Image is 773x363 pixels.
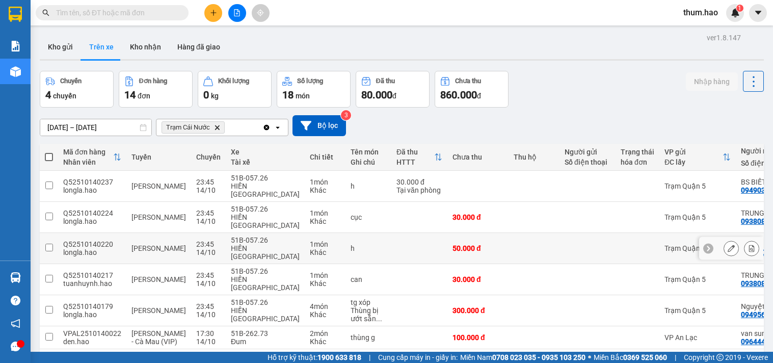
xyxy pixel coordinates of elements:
div: longla.hao [63,310,121,319]
div: Q52510140217 [63,271,121,279]
div: hóa đơn [621,158,654,166]
div: 17:30 [196,329,221,338]
span: ... [376,315,382,323]
div: den.hao [63,338,121,346]
span: đ [477,92,481,100]
div: 23:45 [196,302,221,310]
div: 300.000 đ [452,306,503,315]
div: Ghi chú [351,158,386,166]
div: 23:45 [196,178,221,186]
div: h [351,244,386,252]
div: 2 món [310,329,340,338]
span: [PERSON_NAME] - Cà Mau (VIP) [131,329,186,346]
span: đ [392,92,396,100]
span: [PERSON_NAME] [131,182,186,190]
div: cục [351,213,386,221]
div: Đơn hàng [139,77,167,85]
input: Select a date range. [40,119,151,136]
div: Đã thu [396,148,434,156]
div: Xe [231,148,300,156]
strong: 0369 525 060 [623,353,667,361]
div: longla.hao [63,217,121,225]
span: message [11,342,20,351]
div: Tài xế [231,158,300,166]
span: 80.000 [361,89,392,101]
img: icon-new-feature [731,8,740,17]
div: Đum [231,338,300,346]
div: 14/10 [196,217,221,225]
div: 50.000 đ [452,244,503,252]
div: 14/10 [196,186,221,194]
span: món [296,92,310,100]
div: Khác [310,310,340,319]
div: Trạng thái [621,148,654,156]
img: solution-icon [10,41,21,51]
div: HIỀN [GEOGRAPHIC_DATA] [231,182,300,198]
div: 51B-262.73 [231,329,300,338]
button: Hàng đã giao [169,35,228,59]
span: file-add [233,9,241,16]
svg: Clear all [262,123,271,132]
div: 1 món [310,240,340,248]
div: ĐC lấy [664,158,723,166]
div: Chuyến [196,153,221,161]
span: aim [257,9,264,16]
div: 14/10 [196,248,221,256]
div: Tuyến [131,153,186,161]
div: VP An Lạc [664,333,731,342]
div: 23:45 [196,271,221,279]
div: 1 món [310,178,340,186]
div: Mã đơn hàng [63,148,113,156]
div: 51B-057.26 [231,205,300,213]
span: 1 [738,5,741,12]
div: Chưa thu [452,153,503,161]
button: Chưa thu860.000đ [435,71,509,108]
div: 30.000 đ [396,178,442,186]
div: 51B-057.26 [231,174,300,182]
img: logo-vxr [9,7,22,22]
sup: 1 [736,5,743,12]
div: tuanhuynh.hao [63,279,121,288]
div: 23:45 [196,209,221,217]
div: Khác [310,279,340,288]
svg: open [274,123,282,132]
span: copyright [716,354,724,361]
span: kg [211,92,219,100]
span: đơn [138,92,150,100]
div: Thu hộ [514,153,554,161]
input: Selected Trạm Cái Nước. [227,122,228,133]
sup: 3 [341,110,351,120]
div: Sửa đơn hàng [724,241,739,256]
button: Số lượng18món [277,71,351,108]
span: | [675,352,676,363]
svg: Delete [214,124,220,131]
span: caret-down [754,8,763,17]
div: HIỀN [GEOGRAPHIC_DATA] [231,213,300,229]
button: Trên xe [81,35,122,59]
div: Q52510140179 [63,302,121,310]
div: VP gửi [664,148,723,156]
span: chuyến [53,92,76,100]
div: Thùng bị ướt sẵn trước khi gửi [351,306,386,323]
div: Tên món [351,148,386,156]
div: Người gửi [565,148,610,156]
div: Khác [310,248,340,256]
div: thùng g [351,333,386,342]
span: Trạm Cái Nước, close by backspace [162,121,225,134]
div: can [351,275,386,283]
button: caret-down [749,4,767,22]
button: Kho nhận [122,35,169,59]
div: ver 1.8.147 [707,32,741,43]
img: warehouse-icon [10,272,21,283]
div: Q52510140237 [63,178,121,186]
div: 1 món [310,209,340,217]
span: thum.hao [675,6,726,19]
div: HIỀN [GEOGRAPHIC_DATA] [231,275,300,292]
button: Chuyến4chuyến [40,71,114,108]
div: Trạm Quận 5 [664,182,731,190]
span: Trạm Cái Nước [166,123,210,132]
span: [PERSON_NAME] [131,244,186,252]
span: Hỗ trợ kỹ thuật: [268,352,361,363]
div: HIỀN [GEOGRAPHIC_DATA] [231,306,300,323]
div: Số lượng [297,77,323,85]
